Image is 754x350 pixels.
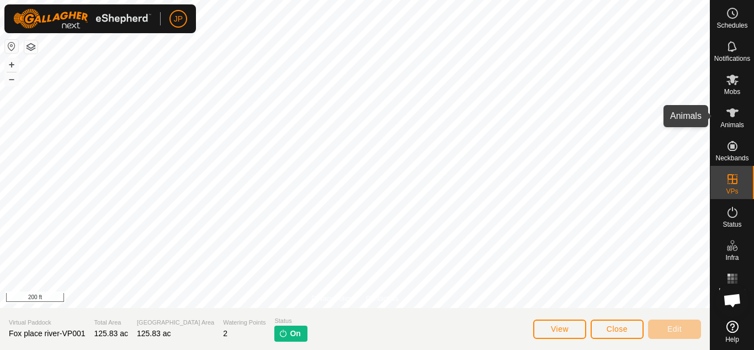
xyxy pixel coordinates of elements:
[725,254,739,261] span: Infra
[723,221,741,228] span: Status
[720,122,744,128] span: Animals
[591,320,644,339] button: Close
[5,58,18,71] button: +
[716,284,749,317] div: Open chat
[9,329,86,338] span: Fox place river-VP001
[667,325,682,333] span: Edit
[137,318,214,327] span: [GEOGRAPHIC_DATA] Area
[715,155,748,161] span: Neckbands
[94,318,129,327] span: Total Area
[223,318,266,327] span: Watering Points
[533,320,586,339] button: View
[5,40,18,53] button: Reset Map
[607,325,628,333] span: Close
[223,329,227,338] span: 2
[726,188,738,195] span: VPs
[274,316,307,326] span: Status
[366,294,399,304] a: Contact Us
[710,316,754,347] a: Help
[24,40,38,54] button: Map Layers
[94,329,129,338] span: 125.83 ac
[719,288,746,294] span: Heatmap
[551,325,569,333] span: View
[5,72,18,86] button: –
[716,22,747,29] span: Schedules
[290,328,300,339] span: On
[279,329,288,338] img: turn-on
[174,13,183,25] span: JP
[714,55,750,62] span: Notifications
[9,318,86,327] span: Virtual Paddock
[725,336,739,343] span: Help
[724,88,740,95] span: Mobs
[137,329,171,338] span: 125.83 ac
[311,294,353,304] a: Privacy Policy
[648,320,701,339] button: Edit
[13,9,151,29] img: Gallagher Logo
